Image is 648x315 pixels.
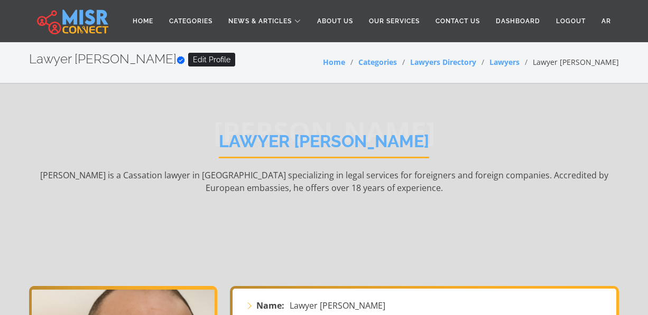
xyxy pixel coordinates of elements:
[548,11,594,31] a: Logout
[177,56,185,64] svg: Verified account
[290,299,385,312] span: Lawyer [PERSON_NAME]
[410,57,476,67] a: Lawyers Directory
[220,11,309,31] a: News & Articles
[188,53,235,66] a: Edit Profile
[309,11,361,31] a: About Us
[428,11,488,31] a: Contact Us
[358,57,397,67] a: Categories
[594,11,619,31] a: AR
[256,299,284,312] strong: Name:
[161,11,220,31] a: Categories
[37,8,108,34] img: main.misr_connect
[323,57,345,67] a: Home
[361,11,428,31] a: Our Services
[488,11,548,31] a: Dashboard
[228,16,292,26] span: News & Articles
[125,11,161,31] a: Home
[520,56,619,68] li: Lawyer [PERSON_NAME]
[489,57,520,67] a: Lawyers
[29,169,619,270] p: [PERSON_NAME] is a Cassation lawyer in [GEOGRAPHIC_DATA] specializing in legal services for forei...
[219,131,429,158] h1: Lawyer [PERSON_NAME]
[29,52,235,67] h2: Lawyer [PERSON_NAME]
